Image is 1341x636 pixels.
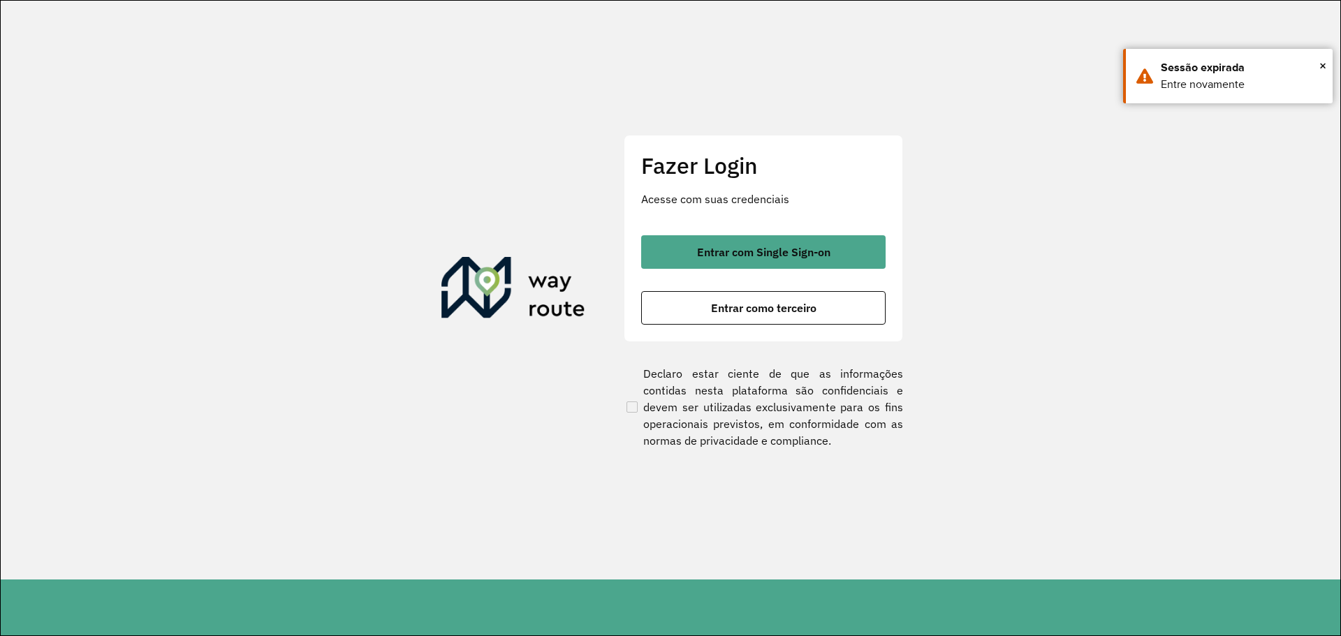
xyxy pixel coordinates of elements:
span: Entrar como terceiro [711,302,816,313]
span: × [1319,55,1326,76]
h2: Fazer Login [641,152,886,179]
button: button [641,235,886,269]
div: Entre novamente [1161,76,1322,93]
button: Close [1319,55,1326,76]
img: Roteirizador AmbevTech [441,257,585,324]
label: Declaro estar ciente de que as informações contidas nesta plataforma são confidenciais e devem se... [624,365,903,449]
p: Acesse com suas credenciais [641,191,886,207]
span: Entrar com Single Sign-on [697,246,830,258]
div: Sessão expirada [1161,59,1322,76]
button: button [641,291,886,325]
